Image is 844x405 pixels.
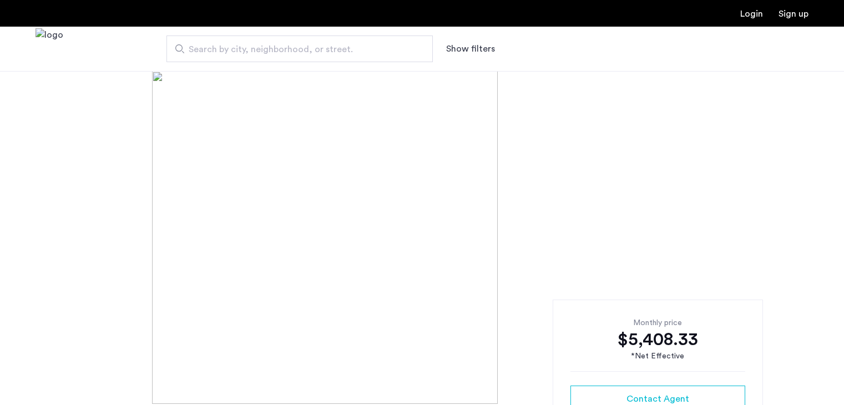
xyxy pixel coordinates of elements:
span: Search by city, neighborhood, or street. [189,43,402,56]
div: $5,408.33 [570,328,745,351]
img: [object%20Object] [152,71,692,404]
div: Monthly price [570,317,745,328]
button: Show or hide filters [446,42,495,55]
a: Registration [779,9,808,18]
input: Apartment Search [166,36,433,62]
div: *Net Effective [570,351,745,362]
a: Login [740,9,763,18]
a: Cazamio Logo [36,28,63,70]
img: logo [36,28,63,70]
